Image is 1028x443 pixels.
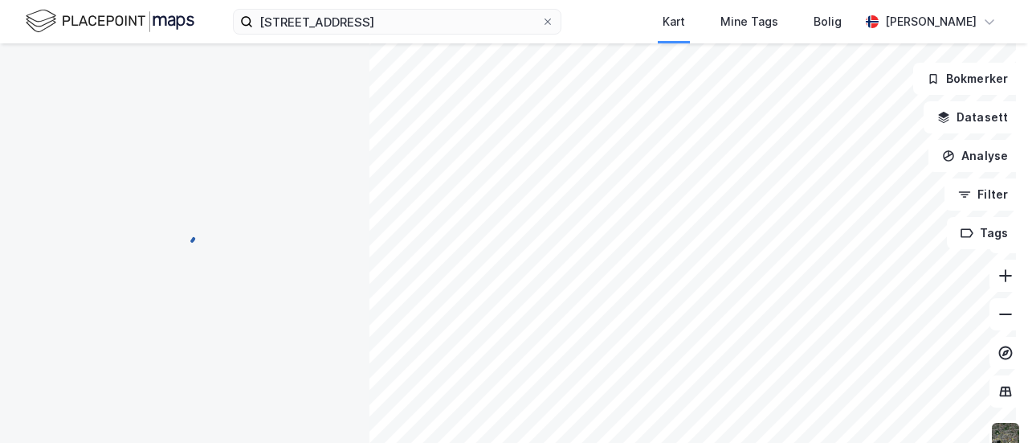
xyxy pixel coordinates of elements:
img: spinner.a6d8c91a73a9ac5275cf975e30b51cfb.svg [172,221,198,247]
button: Datasett [924,101,1022,133]
button: Analyse [928,140,1022,172]
div: Bolig [814,12,842,31]
img: logo.f888ab2527a4732fd821a326f86c7f29.svg [26,7,194,35]
iframe: Chat Widget [948,366,1028,443]
div: Mine Tags [720,12,778,31]
button: Tags [947,217,1022,249]
input: Søk på adresse, matrikkel, gårdeiere, leietakere eller personer [253,10,541,34]
div: Kart [663,12,685,31]
button: Filter [944,178,1022,211]
button: Bokmerker [913,63,1022,95]
div: Kontrollprogram for chat [948,366,1028,443]
div: [PERSON_NAME] [885,12,977,31]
